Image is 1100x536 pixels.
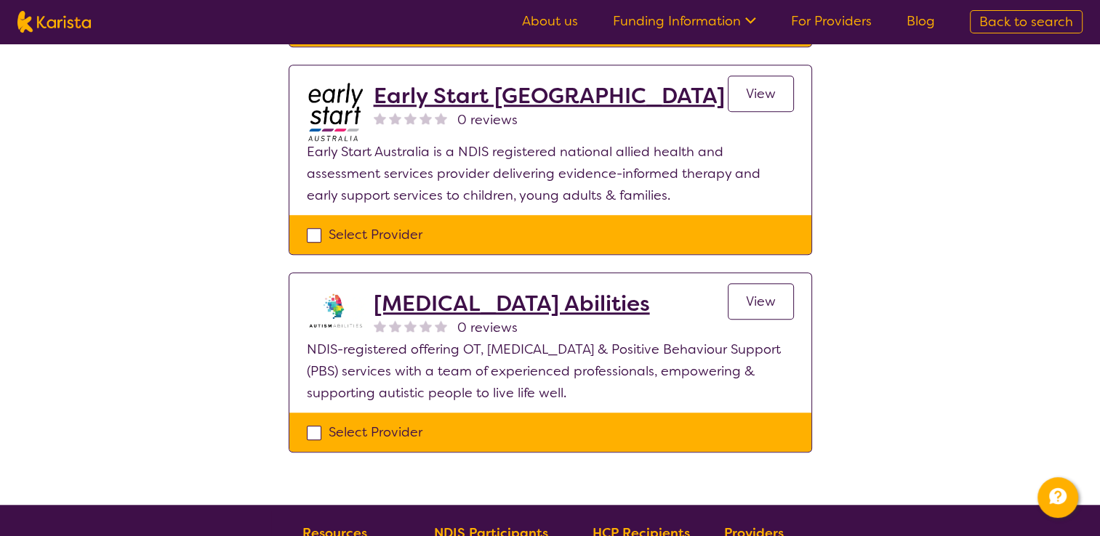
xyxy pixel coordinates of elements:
[746,293,776,310] span: View
[374,112,386,124] img: nonereviewstar
[17,11,91,33] img: Karista logo
[404,320,417,332] img: nonereviewstar
[419,320,432,332] img: nonereviewstar
[791,12,872,30] a: For Providers
[613,12,756,30] a: Funding Information
[435,320,447,332] img: nonereviewstar
[307,291,365,330] img: tuxwog0w0nxq84daeyee.webp
[435,112,447,124] img: nonereviewstar
[457,109,518,131] span: 0 reviews
[389,112,401,124] img: nonereviewstar
[746,85,776,102] span: View
[979,13,1073,31] span: Back to search
[907,12,935,30] a: Blog
[728,283,794,320] a: View
[728,76,794,112] a: View
[374,83,725,109] a: Early Start [GEOGRAPHIC_DATA]
[374,320,386,332] img: nonereviewstar
[404,112,417,124] img: nonereviewstar
[374,291,650,317] a: [MEDICAL_DATA] Abilities
[522,12,578,30] a: About us
[389,320,401,332] img: nonereviewstar
[1037,477,1078,518] button: Channel Menu
[970,10,1083,33] a: Back to search
[307,141,794,206] p: Early Start Australia is a NDIS registered national allied health and assessment services provide...
[307,83,365,141] img: bdpoyytkvdhmeftzccod.jpg
[307,338,794,404] p: NDIS-registered offering OT, [MEDICAL_DATA] & Positive Behaviour Support (PBS) services with a te...
[457,317,518,338] span: 0 reviews
[419,112,432,124] img: nonereviewstar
